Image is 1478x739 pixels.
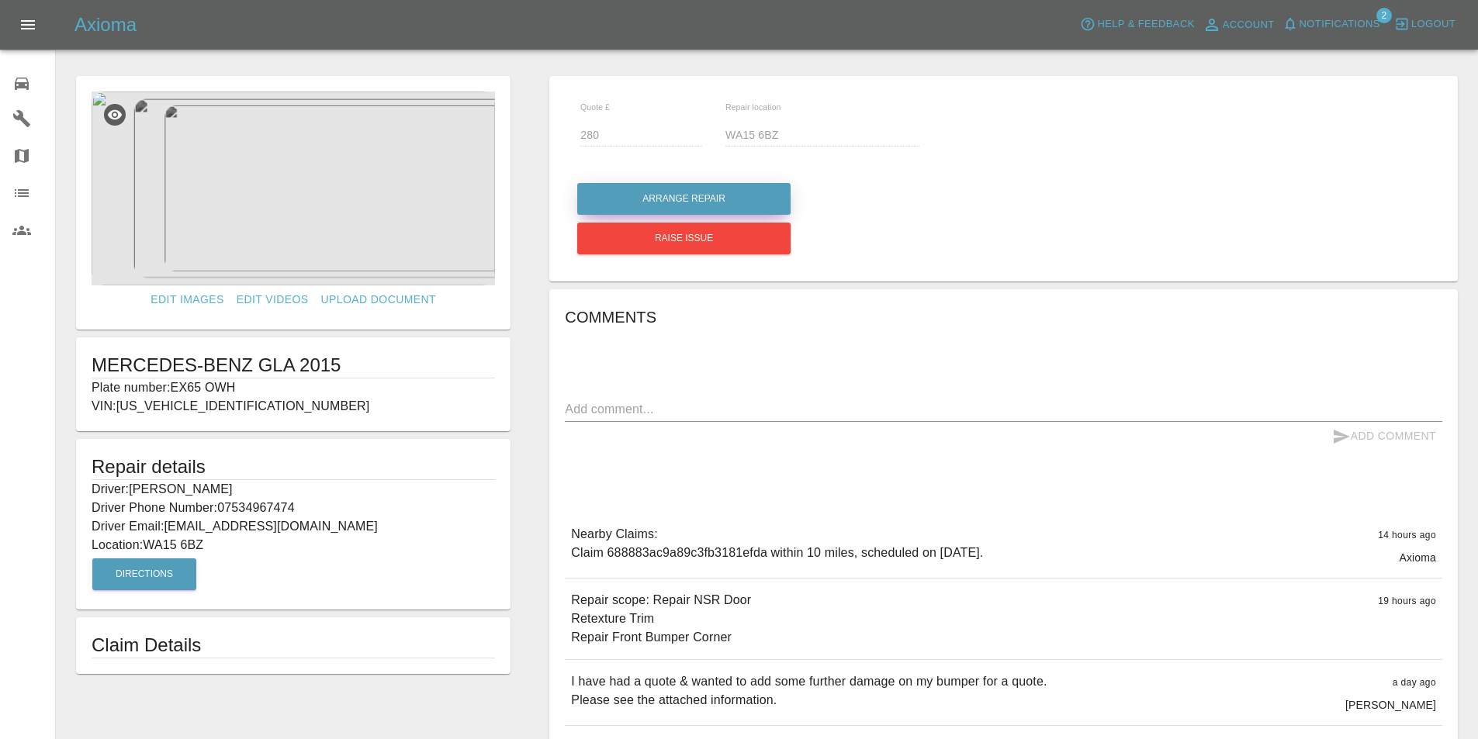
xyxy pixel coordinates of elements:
[571,672,1051,710] p: I have had a quote & wanted to add some further damage on my bumper for a quote. Please see the a...
[1411,16,1456,33] span: Logout
[1076,12,1198,36] button: Help & Feedback
[1300,16,1380,33] span: Notifications
[92,378,495,397] p: Plate number: EX65 OWH
[1399,550,1436,565] p: Axioma
[1279,12,1384,36] button: Notifications
[571,591,751,647] p: Repair scope: Repair NSR Door Retexture Trim Repair Front Bumper Corner
[92,633,495,658] h1: Claim Details
[571,525,983,562] p: Nearby Claims: Claim 688883ac9a89c3fb3181efda within 10 miles, scheduled on [DATE].
[9,6,47,43] button: Open drawer
[92,558,196,590] button: Directions
[92,480,495,499] p: Driver: [PERSON_NAME]
[92,92,495,285] img: b73b2780-ea06-475d-b909-94ddf32ef376
[1376,8,1392,23] span: 2
[580,102,610,112] span: Quote £
[92,517,495,536] p: Driver Email: [EMAIL_ADDRESS][DOMAIN_NAME]
[92,536,495,554] p: Location: WA15 6BZ
[1378,530,1436,540] span: 14 hours ago
[144,285,230,314] a: Edit Images
[1097,16,1194,33] span: Help & Feedback
[92,397,495,416] p: VIN: [US_VEHICLE_IDENTIFICATION_NUMBER]
[1345,697,1436,713] p: [PERSON_NAME]
[565,305,1442,330] h6: Comments
[92,454,495,479] h5: Repair details
[577,223,791,254] button: Raise issue
[74,12,137,37] h5: Axioma
[577,183,791,215] button: Arrange Repair
[1199,12,1279,37] a: Account
[92,499,495,517] p: Driver Phone Number: 07534967474
[1393,677,1436,688] span: a day ago
[725,102,781,112] span: Repair location
[315,285,442,314] a: Upload Document
[1378,596,1436,606] span: 19 hours ago
[92,353,495,378] h1: MERCEDES-BENZ GLA 2015
[1223,16,1275,34] span: Account
[230,285,315,314] a: Edit Videos
[1390,12,1459,36] button: Logout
